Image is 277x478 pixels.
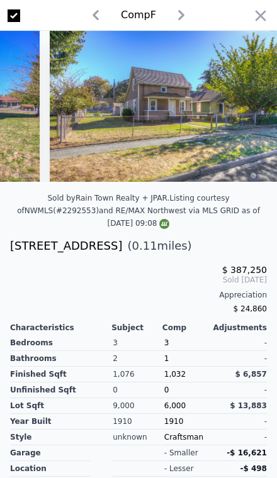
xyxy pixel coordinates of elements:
img: NWMLS Logo [159,219,169,229]
div: Listing courtesy of NWMLS (#2292553) and RE/MAX Northwest via MLS GRID as of [DATE] 09:08 [17,194,260,228]
div: Comp F [121,8,156,23]
span: 3 [164,338,169,347]
span: -$ 16,621 [227,448,267,457]
span: $ 6,857 [235,370,266,379]
span: -$ 498 [240,464,267,473]
div: location [10,461,91,477]
span: 6,000 [164,401,186,410]
div: - [215,382,267,398]
div: 9,000 [113,398,164,414]
span: $ 387,250 [222,265,267,275]
span: 0 [164,386,169,394]
div: Year Built [10,414,113,430]
div: Appreciation [10,290,267,300]
span: $ 24,860 [234,304,267,313]
div: 1910 [164,414,216,430]
div: 2 [113,351,164,367]
div: Characteristics [10,323,111,333]
span: Sold [DATE] [10,275,267,285]
div: Subject [111,323,162,333]
div: garage [10,445,91,461]
div: 3 [113,335,164,351]
div: Style [10,430,113,445]
div: Sold by Rain Town Realty + JPAR . [47,194,169,203]
div: unknown [113,430,164,445]
div: Unfinished Sqft [10,382,113,398]
span: 1,032 [164,370,186,379]
div: - [215,414,267,430]
div: Comp [162,323,213,333]
span: 0.11 [132,239,157,252]
div: - smaller [164,448,198,458]
img: Property Img [50,31,276,182]
div: Craftsman [164,430,216,445]
div: [STREET_ADDRESS] [10,237,122,255]
div: Bathrooms [10,351,113,367]
div: Adjustments [213,323,267,333]
div: - [215,430,267,445]
span: ( miles) [122,237,191,255]
div: 1910 [113,414,164,430]
div: - lesser [164,464,194,474]
div: - [215,335,267,351]
div: Bedrooms [10,335,113,351]
div: 1 [164,351,216,367]
span: $ 13,883 [230,401,267,410]
div: 0 [113,382,164,398]
div: Finished Sqft [10,367,113,382]
div: - [215,351,267,367]
div: Lot Sqft [10,398,113,414]
div: 1,076 [113,367,164,382]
